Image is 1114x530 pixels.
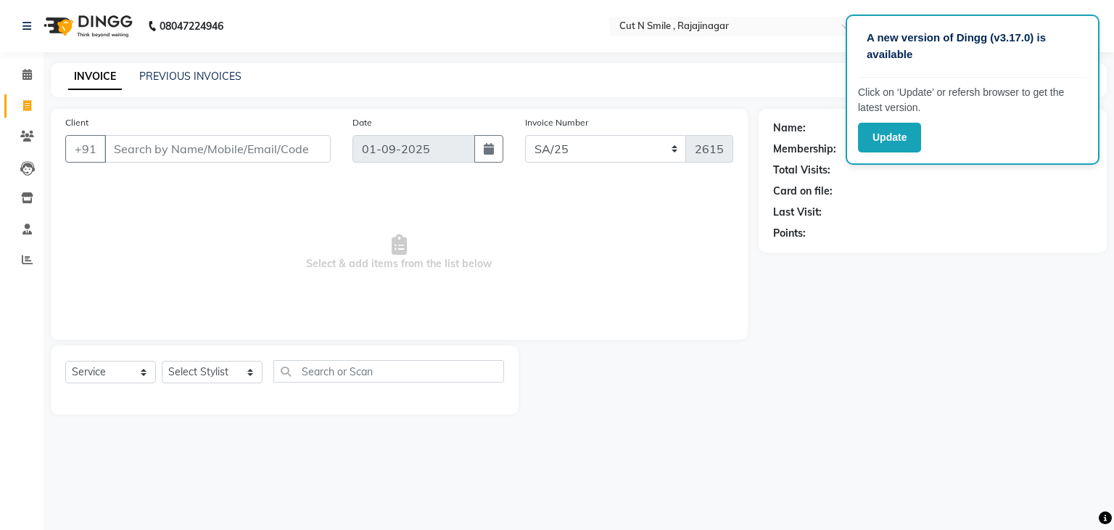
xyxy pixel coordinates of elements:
div: Name: [773,121,806,136]
div: Points: [773,226,806,241]
input: Search by Name/Mobile/Email/Code [104,135,331,163]
button: Update [858,123,921,152]
div: Card on file: [773,184,833,199]
div: Total Visits: [773,163,830,178]
label: Client [65,116,88,129]
label: Date [352,116,372,129]
div: Membership: [773,142,836,157]
span: Select & add items from the list below [65,180,733,325]
input: Search or Scan [273,360,504,383]
img: logo [37,6,136,46]
p: Click on ‘Update’ or refersh browser to get the latest version. [858,85,1087,115]
label: Invoice Number [525,116,588,129]
div: Last Visit: [773,205,822,220]
b: 08047224946 [160,6,223,46]
p: A new version of Dingg (v3.17.0) is available [867,30,1078,62]
a: PREVIOUS INVOICES [139,70,242,83]
a: INVOICE [68,64,122,90]
button: +91 [65,135,106,163]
